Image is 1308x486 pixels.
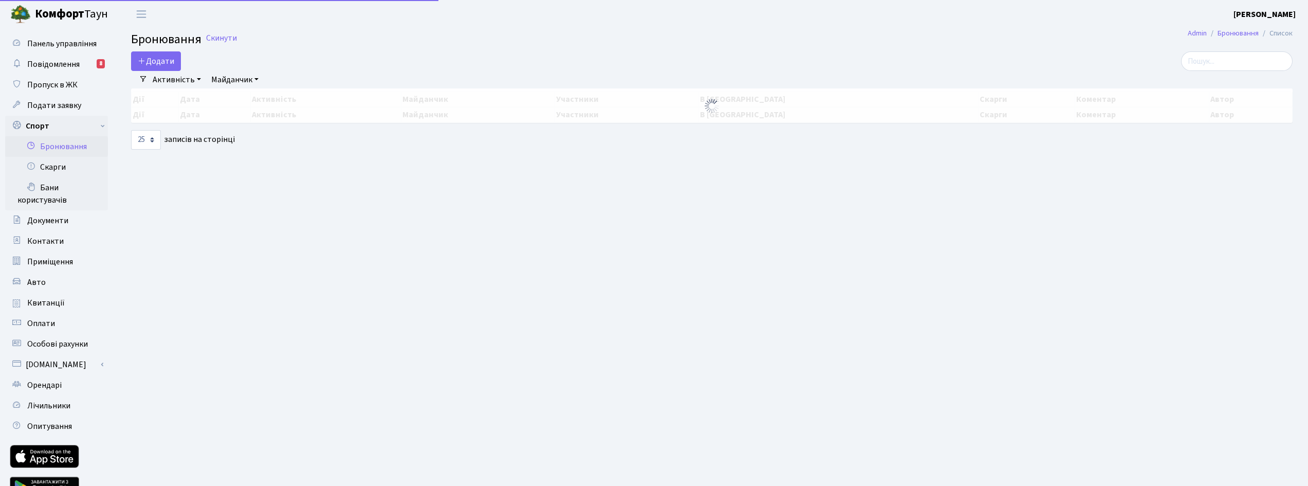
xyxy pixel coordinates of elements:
span: Авто [27,277,46,288]
button: Додати [131,51,181,71]
a: Спорт [5,116,108,136]
a: Пропуск в ЖК [5,75,108,95]
nav: breadcrumb [1172,23,1308,44]
span: Таун [35,6,108,23]
b: [PERSON_NAME] [1233,9,1296,20]
a: [DOMAIN_NAME] [5,354,108,375]
span: Контакти [27,236,64,247]
a: Документи [5,210,108,231]
span: Лічильники [27,400,70,411]
label: записів на сторінці [131,130,235,150]
span: Особові рахунки [27,338,88,350]
a: [PERSON_NAME] [1233,8,1296,21]
a: Активність [149,71,205,88]
a: Повідомлення8 [5,54,108,75]
a: Авто [5,272,108,293]
a: Орендарі [5,375,108,395]
a: Майданчик [207,71,263,88]
a: Подати заявку [5,95,108,116]
a: Особові рахунки [5,334,108,354]
a: Скарги [5,157,108,177]
span: Приміщення [27,256,73,267]
b: Комфорт [35,6,84,22]
a: Панель управління [5,33,108,54]
img: logo.png [10,4,31,25]
span: Квитанції [27,297,65,309]
a: Контакти [5,231,108,251]
a: Бронювання [1218,28,1259,39]
a: Приміщення [5,251,108,272]
input: Пошук... [1181,51,1293,71]
span: Панель управління [27,38,97,49]
a: Квитанції [5,293,108,313]
span: Повідомлення [27,59,80,70]
img: Обробка... [704,98,720,114]
span: Орендарі [27,380,62,391]
li: Список [1259,28,1293,39]
select: записів на сторінці [131,130,161,150]
button: Переключити навігацію [128,6,154,23]
a: Лічильники [5,395,108,416]
span: Оплати [27,318,55,329]
div: 8 [97,59,105,68]
a: Бани користувачів [5,177,108,210]
span: Пропуск в ЖК [27,79,78,91]
a: Оплати [5,313,108,334]
a: Скинути [206,33,237,43]
span: Подати заявку [27,100,81,111]
span: Документи [27,215,68,226]
a: Бронювання [5,136,108,157]
a: Опитування [5,416,108,437]
span: Бронювання [131,30,201,48]
a: Admin [1188,28,1207,39]
span: Опитування [27,421,72,432]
